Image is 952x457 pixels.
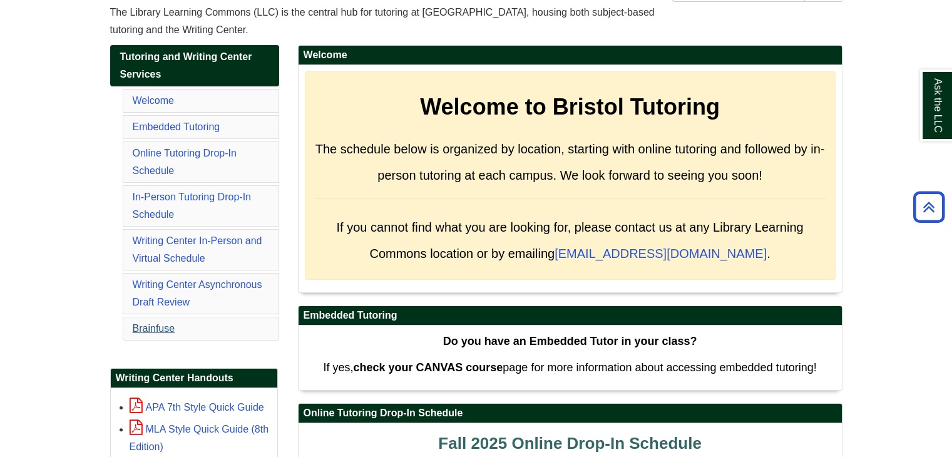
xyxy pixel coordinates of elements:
[133,192,251,220] a: In-Person Tutoring Drop-In Schedule
[443,335,697,347] strong: Do you have an Embedded Tutor in your class?
[299,46,842,65] h2: Welcome
[438,434,701,453] span: Fall 2025 Online Drop-In Schedule
[336,220,803,260] span: If you cannot find what you are looking for, please contact us at any Library Learning Commons lo...
[353,361,503,374] strong: check your CANVAS course
[555,247,767,260] a: [EMAIL_ADDRESS][DOMAIN_NAME]
[909,198,949,215] a: Back to Top
[315,142,825,182] span: The schedule below is organized by location, starting with online tutoring and followed by in-per...
[323,361,816,374] span: If yes, page for more information about accessing embedded tutoring!
[130,424,269,452] a: MLA Style Quick Guide (8th Edition)
[133,323,175,334] a: Brainfuse
[110,7,655,35] span: The Library Learning Commons (LLC) is the central hub for tutoring at [GEOGRAPHIC_DATA], housing ...
[133,279,262,307] a: Writing Center Asynchronous Draft Review
[110,45,279,86] a: Tutoring and Writing Center Services
[299,306,842,326] h2: Embedded Tutoring
[299,404,842,423] h2: Online Tutoring Drop-In Schedule
[133,148,237,176] a: Online Tutoring Drop-In Schedule
[130,402,264,413] a: APA 7th Style Quick Guide
[420,94,720,120] strong: Welcome to Bristol Tutoring
[111,369,277,388] h2: Writing Center Handouts
[133,235,262,264] a: Writing Center In-Person and Virtual Schedule
[120,51,252,80] span: Tutoring and Writing Center Services
[133,121,220,132] a: Embedded Tutoring
[133,95,174,106] a: Welcome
